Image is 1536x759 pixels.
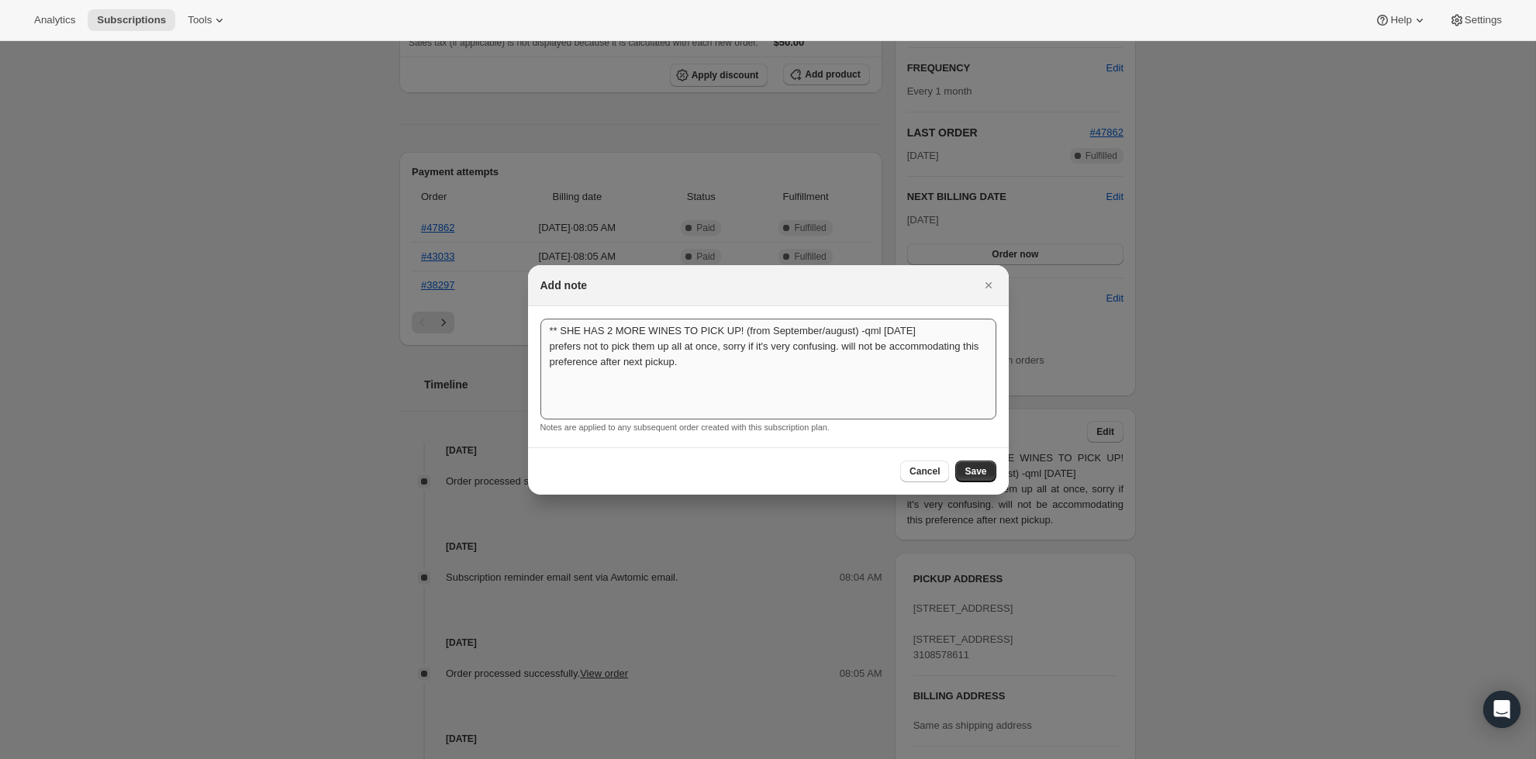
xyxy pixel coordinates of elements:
button: Cancel [900,461,949,482]
button: Help [1365,9,1436,31]
span: Cancel [910,465,940,478]
h2: Add note [540,278,588,293]
span: Subscriptions [97,14,166,26]
button: Save [955,461,996,482]
button: Settings [1440,9,1511,31]
span: Help [1390,14,1411,26]
button: Analytics [25,9,85,31]
button: Close [978,274,999,296]
span: Save [965,465,986,478]
span: Settings [1465,14,1502,26]
span: Tools [188,14,212,26]
span: Analytics [34,14,75,26]
div: Open Intercom Messenger [1483,691,1520,728]
textarea: ** SHE HAS 2 MORE WINES TO PICK UP! (from September/august) -qml [DATE] prefers not to pick them ... [540,319,996,419]
button: Subscriptions [88,9,175,31]
button: Tools [178,9,236,31]
small: Notes are applied to any subsequent order created with this subscription plan. [540,423,830,432]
